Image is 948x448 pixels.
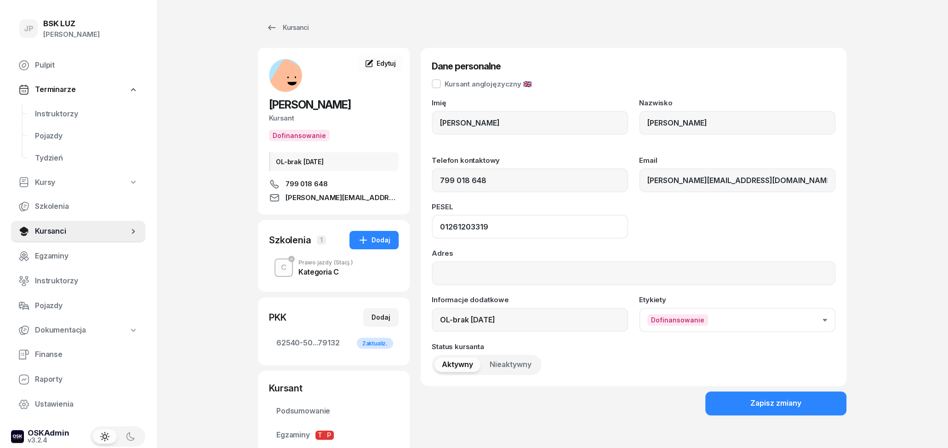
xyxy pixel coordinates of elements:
div: Prawo jazdy [298,260,353,265]
a: Kursanci [11,220,145,242]
img: logo-xs-dark@2x.png [11,430,24,443]
span: Raporty [35,373,138,385]
span: T [315,431,325,440]
button: Nieaktywny [482,357,539,372]
span: Nieaktywny [490,359,531,371]
button: Zapisz zmiany [705,391,846,415]
a: Tydzień [28,147,145,169]
button: Dofinansowanie [639,308,835,332]
span: Pojazdy [35,130,138,142]
a: Raporty [11,368,145,391]
span: JP [24,25,34,33]
span: [PERSON_NAME] [269,98,351,111]
span: (Stacj.) [334,260,353,265]
span: Aktywny [442,359,473,371]
span: Egzaminy [276,429,391,441]
span: Instruktorzy [35,108,138,120]
span: Kursanci [35,225,129,237]
span: Pojazdy [35,300,138,312]
span: [PERSON_NAME][EMAIL_ADDRESS][DOMAIN_NAME] [286,192,399,203]
a: Pojazdy [11,295,145,317]
div: Kursanci [266,22,308,33]
a: Egzaminy [11,245,145,267]
div: OSKAdmin [28,429,69,437]
h3: Dane personalne [432,59,835,74]
div: Kategoria C [298,268,353,276]
span: 1 [317,235,326,245]
a: Podsumowanie [269,400,399,422]
a: Finanse [11,344,145,366]
div: PKK [269,311,286,324]
a: Szkolenia [11,195,145,218]
div: Zapisz zmiany [750,397,801,409]
a: 62540-50...79132Zaktualiz. [269,332,399,354]
input: Dodaj notatkę... [432,308,628,332]
span: Podsumowanie [276,405,391,417]
button: Aktywny [434,357,480,372]
div: OL-brak [DATE] [269,152,399,171]
a: Pojazdy [28,125,145,147]
a: [PERSON_NAME][EMAIL_ADDRESS][DOMAIN_NAME] [269,192,399,203]
span: 62540-50...79132 [276,337,391,349]
a: Kursy [11,172,145,193]
div: BSK LUZ [43,20,100,28]
div: [PERSON_NAME] [43,29,100,40]
span: Terminarze [35,84,75,96]
span: Ustawienia [35,398,138,410]
div: Dodaj [358,235,390,246]
a: Ustawienia [11,393,145,415]
div: Dodaj [371,312,390,323]
div: v3.2.4 [28,437,69,443]
a: EgzaminyTP [269,424,399,446]
span: Dofinansowanie [647,314,708,326]
div: Kursant anglojęzyczny 🇬🇧 [445,80,531,87]
a: Edytuj [358,55,402,72]
div: Szkolenia [269,234,311,247]
div: Kursant [269,112,399,124]
span: Instruktorzy [35,275,138,287]
span: Dokumentacja [35,324,86,336]
a: Instruktorzy [28,103,145,125]
span: 799 018 648 [286,178,327,190]
a: Instruktorzy [11,270,145,292]
div: C [277,260,290,276]
div: Kursant [269,382,399,395]
button: Dofinansowanie [269,130,330,141]
a: Dokumentacja [11,320,145,341]
a: Kursanci [258,18,317,37]
button: C [274,258,293,277]
a: 799 018 648 [269,178,399,190]
span: Finanse [35,349,138,361]
a: Pulpit [11,54,145,76]
button: Dodaj [349,231,399,249]
button: CPrawo jazdy(Stacj.)Kategoria C [269,255,399,281]
div: Zaktualiz. [357,338,393,349]
span: Egzaminy [35,250,138,262]
button: Dodaj [363,308,399,327]
span: P [325,431,334,440]
span: Pulpit [35,59,138,71]
span: Kursy [35,177,55,189]
span: Szkolenia [35,201,138,213]
span: Edytuj [377,59,396,67]
a: Terminarze [11,79,145,100]
span: Tydzień [35,152,138,164]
